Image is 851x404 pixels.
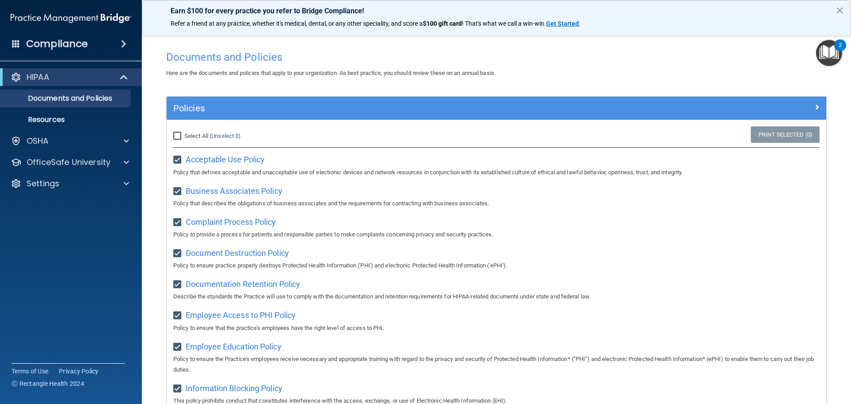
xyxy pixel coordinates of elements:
[546,20,580,27] a: Get Started
[27,136,49,146] p: OSHA
[816,40,842,66] button: Open Resource Center, 2 new notifications
[12,367,48,376] a: Terms of Use
[6,94,127,103] p: Documents and Policies
[186,384,282,393] span: Information Blocking Policy
[751,126,820,143] a: Print Selected (0)
[26,38,88,50] h4: Compliance
[423,20,462,27] strong: $100 gift card
[839,45,842,57] div: 2
[171,7,822,15] p: Earn $100 for every practice you refer to Bridge Compliance!
[173,167,820,178] p: Policy that defines acceptable and unacceptable use of electronic devices and network resources i...
[173,260,820,271] p: Policy to ensure practice properly destroys Protected Health Information ('PHI') and electronic P...
[173,198,820,209] p: Policy that describes the obligations of business associates and the requirements for contracting...
[186,310,296,320] span: Employee Access to PHI Policy
[6,115,127,124] p: Resources
[27,178,59,189] p: Settings
[173,291,820,302] p: Describe the standards the Practice will use to comply with the documentation and retention requi...
[186,217,276,227] span: Complaint Process Policy
[11,157,129,168] a: OfficeSafe University
[184,133,208,139] span: Select All
[546,20,579,27] strong: Get Started
[462,20,546,27] span: ! That's what we call a win-win.
[173,323,820,333] p: Policy to ensure that the practice's employees have the right level of access to PHI.
[11,136,129,146] a: OSHA
[27,72,49,82] p: HIPAA
[166,51,827,63] h4: Documents and Policies
[186,342,281,351] span: Employee Education Policy
[166,70,496,76] span: Here are the documents and policies that apply to your organization. As best practice, you should...
[11,9,131,27] img: PMB logo
[835,3,844,17] button: Close
[12,379,84,388] span: Ⓒ Rectangle Health 2024
[173,133,183,140] input: Select All (Unselect 0)
[173,229,820,240] p: Policy to provide a process for patients and responsible parties to make complaints concerning pr...
[210,133,241,139] a: (Unselect 0)
[173,354,820,375] p: Policy to ensure the Practice's employees receive necessary and appropriate training with regard ...
[27,157,110,168] p: OfficeSafe University
[186,248,289,258] span: Document Destruction Policy
[59,367,99,376] a: Privacy Policy
[11,178,129,189] a: Settings
[186,186,282,196] span: Business Associates Policy
[171,20,423,27] span: Refer a friend at any practice, whether it's medical, dental, or any other speciality, and score a
[11,72,129,82] a: HIPAA
[186,155,265,164] span: Acceptable Use Policy
[173,103,655,113] h5: Policies
[186,279,300,289] span: Documentation Retention Policy
[173,101,820,115] a: Policies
